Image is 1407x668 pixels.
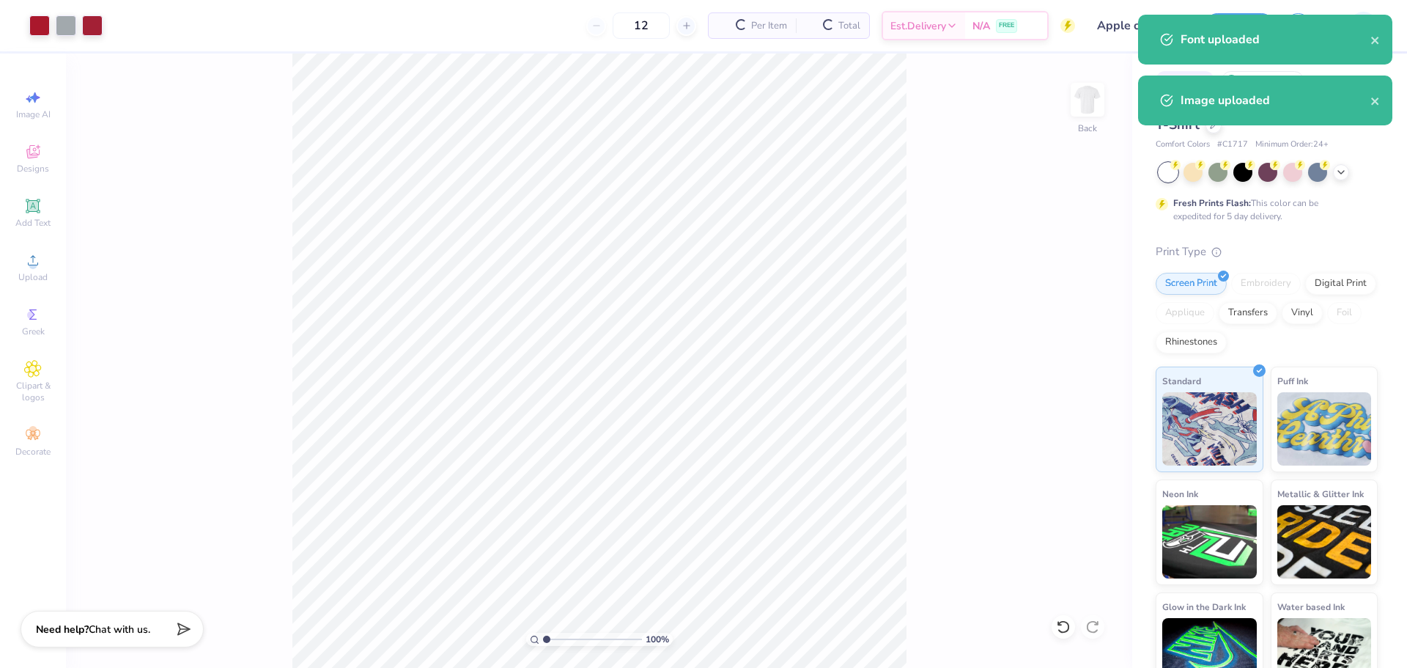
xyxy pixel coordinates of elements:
span: Clipart & logos [7,380,59,403]
img: Neon Ink [1162,505,1257,579]
span: Designs [17,163,49,175]
div: Print Type [1156,243,1378,260]
img: Metallic & Glitter Ink [1277,505,1372,579]
img: Back [1073,85,1102,114]
strong: Need help? [36,623,89,636]
span: Metallic & Glitter Ink [1277,486,1364,502]
div: Screen Print [1156,273,1227,295]
span: Glow in the Dark Ink [1162,599,1246,614]
div: Foil [1327,302,1362,324]
span: Minimum Order: 24 + [1255,139,1329,151]
div: Embroidery [1231,273,1301,295]
span: 100 % [646,633,669,646]
img: Standard [1162,392,1257,466]
span: Est. Delivery [890,18,946,34]
div: This color can be expedited for 5 day delivery. [1173,197,1354,223]
span: Per Item [751,18,787,34]
span: # C1717 [1217,139,1248,151]
button: close [1370,92,1381,109]
span: Water based Ink [1277,599,1345,614]
span: Image AI [16,109,51,120]
span: FREE [999,21,1014,31]
div: Vinyl [1282,302,1323,324]
strong: Fresh Prints Flash: [1173,197,1251,209]
span: Neon Ink [1162,486,1198,502]
div: Digital Print [1305,273,1376,295]
span: Puff Ink [1277,373,1308,389]
span: Comfort Colors [1156,139,1210,151]
div: Image uploaded [1181,92,1370,109]
button: close [1370,31,1381,48]
div: Rhinestones [1156,331,1227,353]
span: Greek [22,326,45,337]
div: Transfers [1219,302,1277,324]
input: – – [613,12,670,39]
div: Font uploaded [1181,31,1370,48]
span: Upload [18,271,48,283]
img: Puff Ink [1277,392,1372,466]
span: N/A [972,18,990,34]
span: Decorate [15,446,51,458]
div: Applique [1156,302,1214,324]
span: Total [838,18,860,34]
span: Standard [1162,373,1201,389]
span: Add Text [15,217,51,229]
span: Chat with us. [89,623,150,636]
div: Back [1078,122,1097,135]
input: Untitled Design [1086,11,1194,40]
